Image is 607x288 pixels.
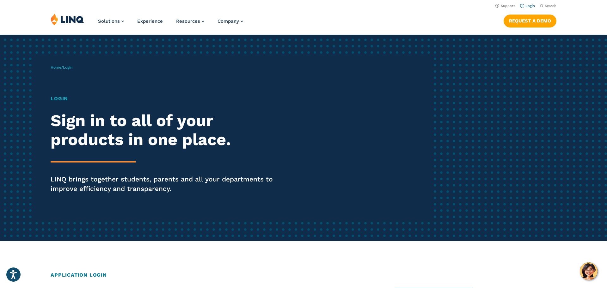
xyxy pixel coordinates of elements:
[495,4,515,8] a: Support
[218,18,239,24] span: Company
[63,65,72,70] span: Login
[51,95,285,102] h1: Login
[98,18,120,24] span: Solutions
[51,65,61,70] a: Home
[137,18,163,24] a: Experience
[176,18,200,24] span: Resources
[520,4,535,8] a: Login
[540,3,556,8] button: Open Search Bar
[51,13,84,25] img: LINQ | K‑12 Software
[504,15,556,27] a: Request a Demo
[98,13,243,34] nav: Primary Navigation
[51,111,285,149] h2: Sign in to all of your products in one place.
[218,18,243,24] a: Company
[51,271,556,279] h2: Application Login
[98,18,124,24] a: Solutions
[504,13,556,27] nav: Button Navigation
[580,262,598,280] button: Hello, have a question? Let’s chat.
[545,4,556,8] span: Search
[51,65,72,70] span: /
[51,175,285,193] p: LINQ brings together students, parents and all your departments to improve efficiency and transpa...
[176,18,204,24] a: Resources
